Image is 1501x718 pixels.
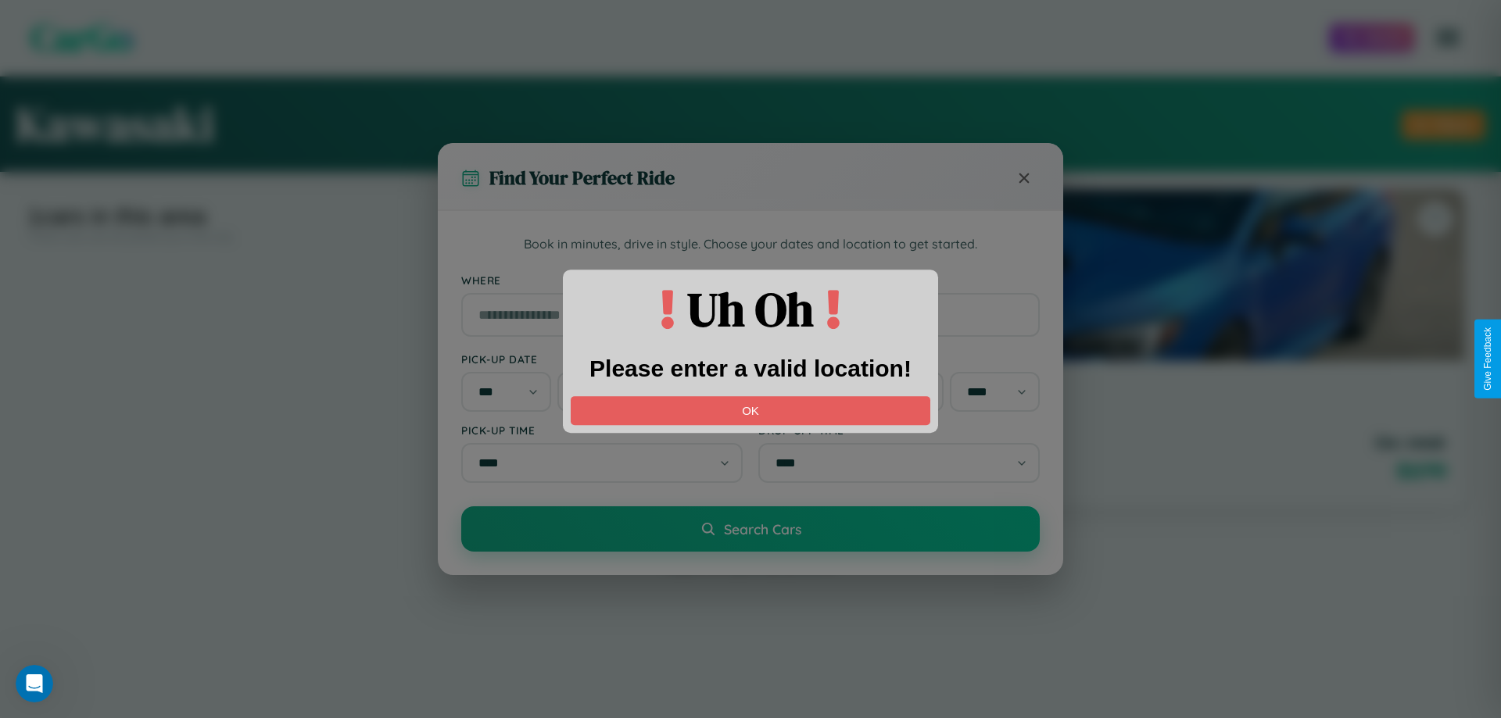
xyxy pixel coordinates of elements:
[489,165,675,191] h3: Find Your Perfect Ride
[758,423,1040,437] label: Drop-off Time
[758,352,1040,366] label: Drop-off Date
[461,423,743,437] label: Pick-up Time
[461,273,1040,287] label: Where
[461,352,743,366] label: Pick-up Date
[724,520,801,538] span: Search Cars
[461,234,1040,255] p: Book in minutes, drive in style. Choose your dates and location to get started.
